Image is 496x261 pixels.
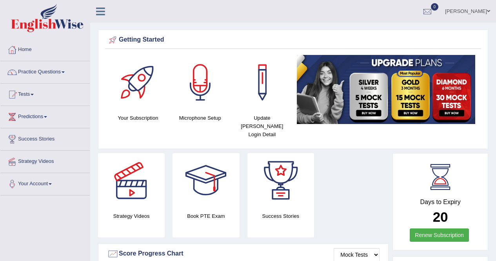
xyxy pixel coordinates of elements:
[173,212,239,220] h4: Book PTE Exam
[0,173,90,193] a: Your Account
[410,228,469,242] a: Renew Subscription
[297,55,475,124] img: small5.jpg
[107,34,479,46] div: Getting Started
[98,212,165,220] h4: Strategy Videos
[402,199,479,206] h4: Days to Expiry
[0,39,90,58] a: Home
[173,114,227,122] h4: Microphone Setup
[0,84,90,103] a: Tests
[0,106,90,126] a: Predictions
[107,248,380,260] div: Score Progress Chart
[0,128,90,148] a: Success Stories
[0,61,90,81] a: Practice Questions
[431,3,439,11] span: 0
[0,151,90,170] a: Strategy Videos
[247,212,314,220] h4: Success Stories
[235,114,289,139] h4: Update [PERSON_NAME] Login Detail
[111,114,165,122] h4: Your Subscription
[433,209,448,224] b: 20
